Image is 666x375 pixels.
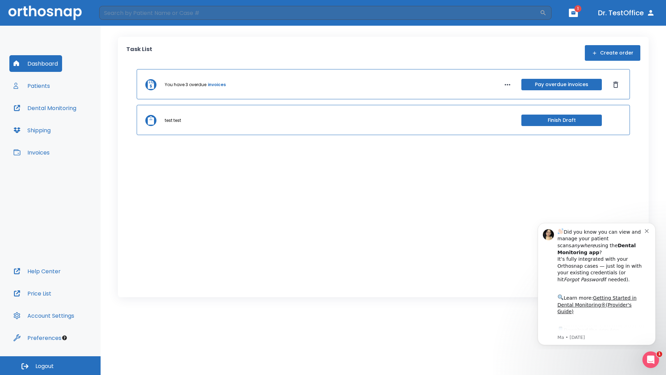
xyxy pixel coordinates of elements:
[9,263,65,280] button: Help Center
[527,217,666,349] iframe: Intercom notifications message
[521,79,602,90] button: Pay overdue invoices
[126,45,152,61] p: Task List
[657,351,662,357] span: 1
[9,330,66,346] button: Preferences
[9,77,54,94] button: Patients
[610,79,621,90] button: Dismiss
[9,307,78,324] button: Account Settings
[99,6,540,20] input: Search by Patient Name or Case #
[8,6,82,20] img: Orthosnap
[165,117,181,124] p: test test
[521,115,602,126] button: Finish Draft
[30,111,92,123] a: App Store
[9,122,55,139] button: Shipping
[61,335,68,341] div: Tooltip anchor
[9,144,54,161] button: Invoices
[642,351,659,368] iframe: Intercom live chat
[208,82,226,88] a: invoices
[9,55,62,72] button: Dashboard
[574,5,581,12] span: 1
[35,362,54,370] span: Logout
[118,11,123,16] button: Dismiss notification
[30,109,118,144] div: Download the app: | ​ Let us know if you need help getting started!
[165,82,206,88] p: You have 3 overdue
[9,285,55,302] button: Price List
[9,100,80,116] button: Dental Monitoring
[30,118,118,124] p: Message from Ma, sent 5w ago
[595,7,658,19] button: Dr. TestOffice
[585,45,640,61] button: Create order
